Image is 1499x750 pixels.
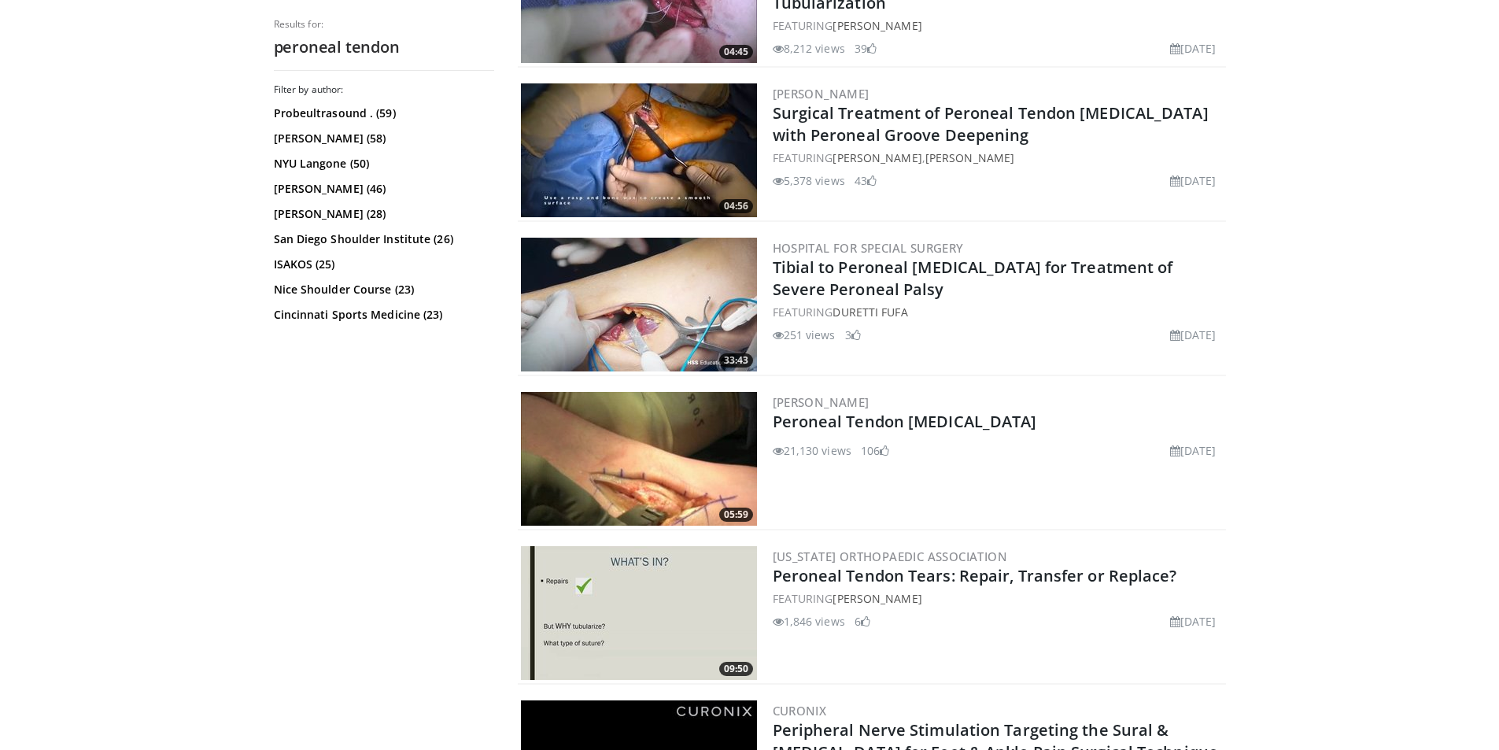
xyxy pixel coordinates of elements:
a: [PERSON_NAME] [833,18,921,33]
a: ISAKOS (25) [274,257,490,272]
a: San Diego Shoulder Institute (26) [274,231,490,247]
li: 3 [845,327,861,343]
li: [DATE] [1170,172,1217,189]
li: [DATE] [1170,327,1217,343]
li: 5,378 views [773,172,845,189]
img: 1486225_3.png.300x170_q85_crop-smart_upscale.jpg [521,392,757,526]
span: 05:59 [719,508,753,522]
a: 04:56 [521,83,757,217]
a: [PERSON_NAME] [773,394,869,410]
img: 91c3c73b-f8c9-4b22-b6b8-a72fe88fdbb0.300x170_q85_crop-smart_upscale.jpg [521,546,757,680]
a: Hospital for Special Surgery [773,240,964,256]
li: 6 [855,613,870,630]
div: FEATURING [773,17,1223,34]
div: FEATURING , [773,150,1223,166]
a: Curonix [773,703,827,719]
div: FEATURING [773,590,1223,607]
a: Peroneal Tendon Tears: Repair, Transfer or Replace? [773,565,1177,586]
a: Surgical Treatment of Peroneal Tendon [MEDICAL_DATA] with Peroneal Groove Deepening [773,102,1209,146]
a: [PERSON_NAME] [833,150,921,165]
span: 09:50 [719,662,753,676]
a: Peroneal Tendon [MEDICAL_DATA] [773,411,1037,432]
li: [DATE] [1170,613,1217,630]
li: 251 views [773,327,836,343]
li: 106 [861,442,889,459]
a: 09:50 [521,546,757,680]
p: Results for: [274,18,494,31]
li: 43 [855,172,877,189]
a: Tibial to Peroneal [MEDICAL_DATA] for Treatment of Severe Peroneal Palsy [773,257,1173,300]
a: [PERSON_NAME] (46) [274,181,490,197]
li: [DATE] [1170,442,1217,459]
li: 8,212 views [773,40,845,57]
a: NYU Langone (50) [274,156,490,172]
a: Duretti Fufa [833,305,907,320]
h2: peroneal tendon [274,37,494,57]
a: 05:59 [521,392,757,526]
div: FEATURING [773,304,1223,320]
img: 4a3997a5-6c5a-49b3-a6e4-63fcd0a066a7.300x170_q85_crop-smart_upscale.jpg [521,238,757,371]
a: [PERSON_NAME] [925,150,1014,165]
li: 39 [855,40,877,57]
a: Cincinnati Sports Medicine (23) [274,307,490,323]
li: 21,130 views [773,442,851,459]
li: [DATE] [1170,40,1217,57]
a: Nice Shoulder Course (23) [274,282,490,297]
a: [PERSON_NAME] [773,86,869,102]
span: 04:45 [719,45,753,59]
a: [PERSON_NAME] (58) [274,131,490,146]
a: Probeultrasound . (59) [274,105,490,121]
li: 1,846 views [773,613,845,630]
a: [PERSON_NAME] [833,591,921,606]
span: 33:43 [719,353,753,368]
a: [PERSON_NAME] (28) [274,206,490,222]
a: [US_STATE] Orthopaedic Association [773,549,1008,564]
img: 743ab983-3bc5-4383-92c7-d81dd13cb6d3.300x170_q85_crop-smart_upscale.jpg [521,83,757,217]
h3: Filter by author: [274,83,494,96]
span: 04:56 [719,199,753,213]
a: 33:43 [521,238,757,371]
